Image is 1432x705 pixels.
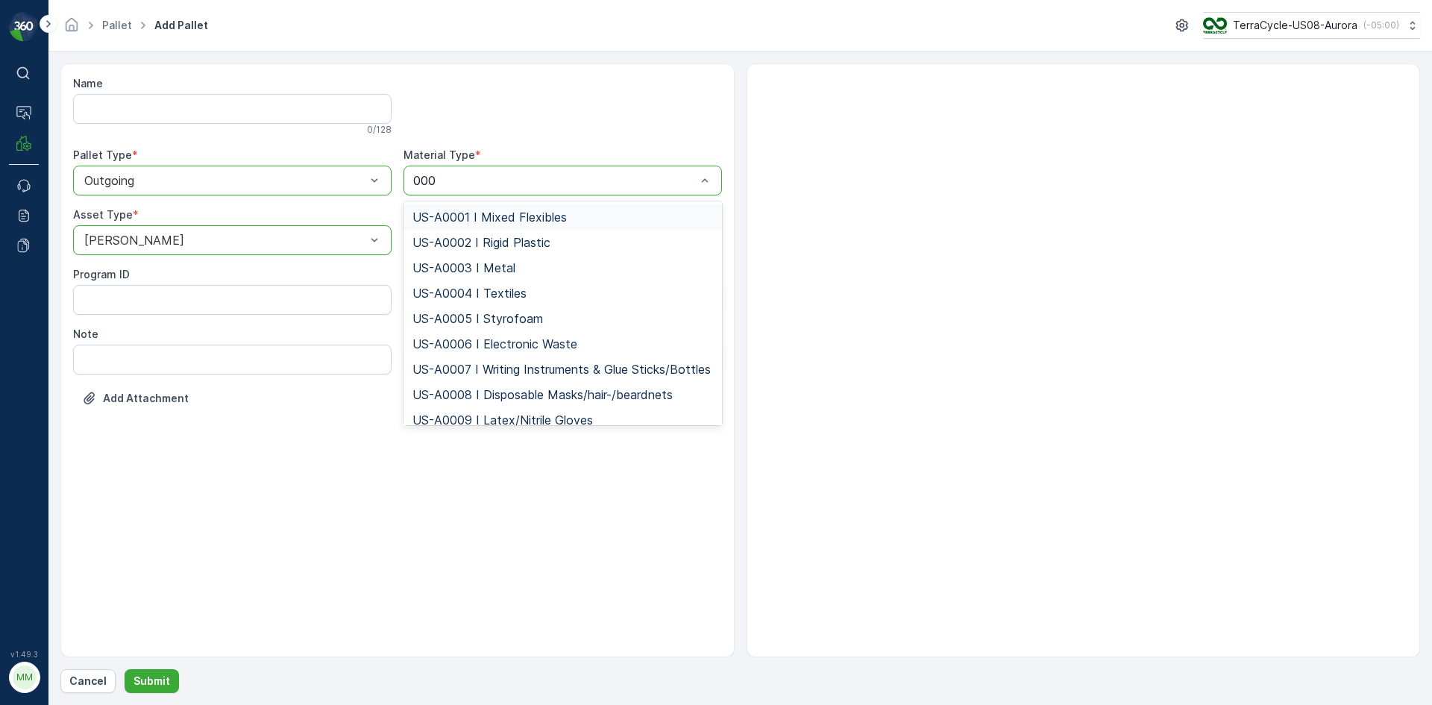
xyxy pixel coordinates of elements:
span: - [78,294,84,307]
span: US-A0009 I Latex/Nitrile Gloves [412,413,593,427]
p: Cancel [69,674,107,689]
p: Add Attachment [103,391,189,406]
p: ( -05:00 ) [1363,19,1399,31]
span: US-A0007 I Writing Instruments & Glue Sticks/Bottles [412,363,711,376]
span: Total Weight : [13,269,87,282]
span: 70 [87,269,101,282]
span: Asset Type : [13,343,79,356]
button: Upload File [73,386,198,410]
p: TerraCycle-US08-Aurora [1233,18,1357,33]
div: MM [13,665,37,689]
span: US-A0003 I Metal [63,368,156,380]
span: Net Weight : [13,294,78,307]
span: 70 [84,319,97,331]
img: logo [9,12,39,42]
img: image_ci7OI47.png [1203,17,1227,34]
label: Name [73,77,103,90]
button: Submit [125,669,179,693]
label: Pallet Type [73,148,132,161]
span: US-A0002 I Rigid Plastic [412,236,550,249]
span: US-A0006 I Electronic Waste [412,337,577,351]
span: Material : [13,368,63,380]
label: Material Type [403,148,475,161]
p: Submit [134,674,170,689]
span: US-A0008 I Disposable Masks/hair-/beardnets [412,388,673,401]
span: Tare Weight : [13,319,84,331]
p: 0 / 128 [367,124,392,136]
span: US-A0001 I Mixed Flexibles [412,210,567,224]
button: MM [9,662,39,693]
span: US-A0004 I Textiles [412,286,527,300]
span: Name : [13,245,49,257]
a: Pallet [102,19,132,31]
span: [PERSON_NAME] [79,343,164,356]
span: Pallet_US08 #8108 [49,245,145,257]
span: US-A0003 I Metal [412,261,515,275]
label: Note [73,328,98,340]
button: TerraCycle-US08-Aurora(-05:00) [1203,12,1420,39]
span: Add Pallet [151,18,211,33]
p: Pallet_US08 #8108 [659,13,770,31]
button: Cancel [60,669,116,693]
label: Asset Type [73,208,133,221]
span: US-A0005 I Styrofoam [412,312,543,325]
a: Homepage [63,22,80,35]
label: Program ID [73,268,130,281]
span: v 1.49.3 [9,650,39,659]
